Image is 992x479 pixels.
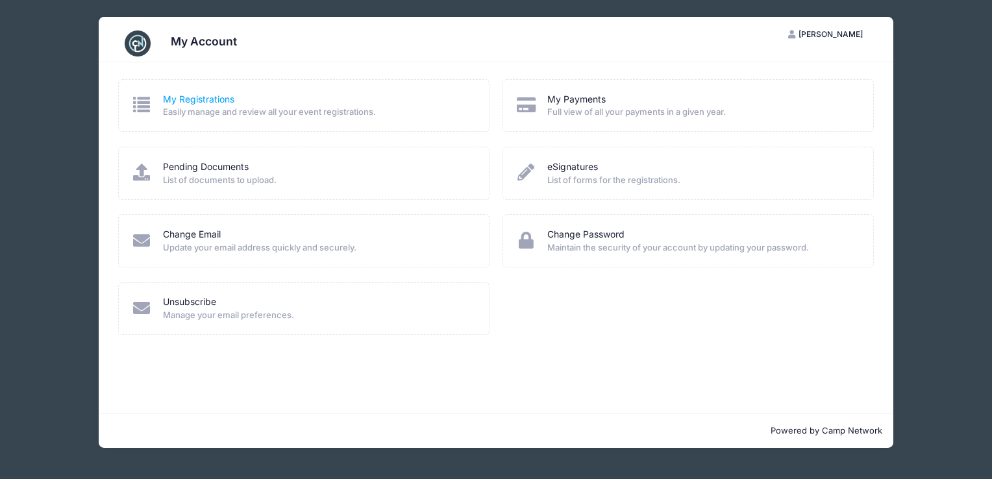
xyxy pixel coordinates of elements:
[163,106,472,119] span: Easily manage and review all your event registrations.
[547,106,856,119] span: Full view of all your payments in a given year.
[110,424,883,437] p: Powered by Camp Network
[163,160,249,174] a: Pending Documents
[163,228,221,241] a: Change Email
[799,29,863,39] span: [PERSON_NAME]
[163,295,216,309] a: Unsubscribe
[171,34,237,48] h3: My Account
[547,174,856,187] span: List of forms for the registrations.
[547,93,606,106] a: My Payments
[163,309,472,322] span: Manage your email preferences.
[777,23,874,45] button: [PERSON_NAME]
[547,228,625,241] a: Change Password
[547,241,856,254] span: Maintain the security of your account by updating your password.
[547,160,598,174] a: eSignatures
[125,31,151,56] img: CampNetwork
[163,241,472,254] span: Update your email address quickly and securely.
[163,93,234,106] a: My Registrations
[163,174,472,187] span: List of documents to upload.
